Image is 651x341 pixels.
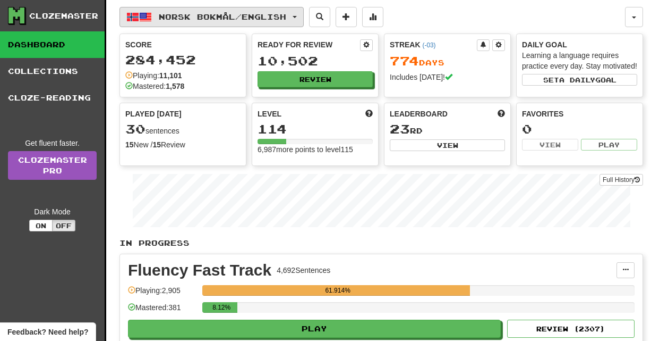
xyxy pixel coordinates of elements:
[599,174,643,186] button: Full History
[166,82,184,90] strong: 1,578
[125,70,182,81] div: Playing:
[125,122,241,136] div: sentences
[258,39,360,50] div: Ready for Review
[8,151,97,180] a: ClozemasterPro
[8,206,97,217] div: Dark Mode
[159,12,286,21] span: Norsk bokmål / English
[390,122,505,136] div: rd
[119,7,304,27] button: Norsk bokmål/English
[205,285,470,296] div: 61.914%
[522,74,637,86] button: Seta dailygoal
[390,121,410,136] span: 23
[390,39,477,50] div: Streak
[258,122,373,136] div: 114
[159,71,182,80] strong: 11,101
[125,139,241,150] div: New / Review
[8,138,97,148] div: Get fluent faster.
[309,7,330,27] button: Search sentences
[390,109,448,119] span: Leaderboard
[125,53,241,66] div: 284,452
[258,109,281,119] span: Level
[128,285,197,303] div: Playing: 2,905
[128,262,271,278] div: Fluency Fast Track
[258,71,373,87] button: Review
[277,265,330,276] div: 4,692 Sentences
[422,41,435,49] a: (-03)
[205,302,237,313] div: 8.12%
[390,139,505,151] button: View
[522,39,637,50] div: Daily Goal
[362,7,383,27] button: More stats
[365,109,373,119] span: Score more points to level up
[52,220,75,231] button: Off
[119,238,643,248] p: In Progress
[559,76,595,84] span: a daily
[522,50,637,71] div: Learning a language requires practice every day. Stay motivated!
[258,54,373,68] div: 10,502
[390,53,419,68] span: 774
[125,81,184,92] div: Mastered:
[29,220,53,231] button: On
[29,11,98,21] div: Clozemaster
[125,39,241,50] div: Score
[522,122,637,136] div: 0
[125,121,145,136] span: 30
[522,139,578,151] button: View
[390,72,505,82] div: Includes [DATE]!
[7,327,88,337] span: Open feedback widget
[125,109,182,119] span: Played [DATE]
[125,140,134,149] strong: 15
[507,320,635,338] button: Review (2307)
[581,139,637,151] button: Play
[128,320,501,338] button: Play
[522,109,637,119] div: Favorites
[128,302,197,320] div: Mastered: 381
[336,7,357,27] button: Add sentence to collection
[390,54,505,68] div: Day s
[258,144,373,155] div: 6,987 more points to level 115
[498,109,505,119] span: This week in points, UTC
[152,140,161,149] strong: 15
